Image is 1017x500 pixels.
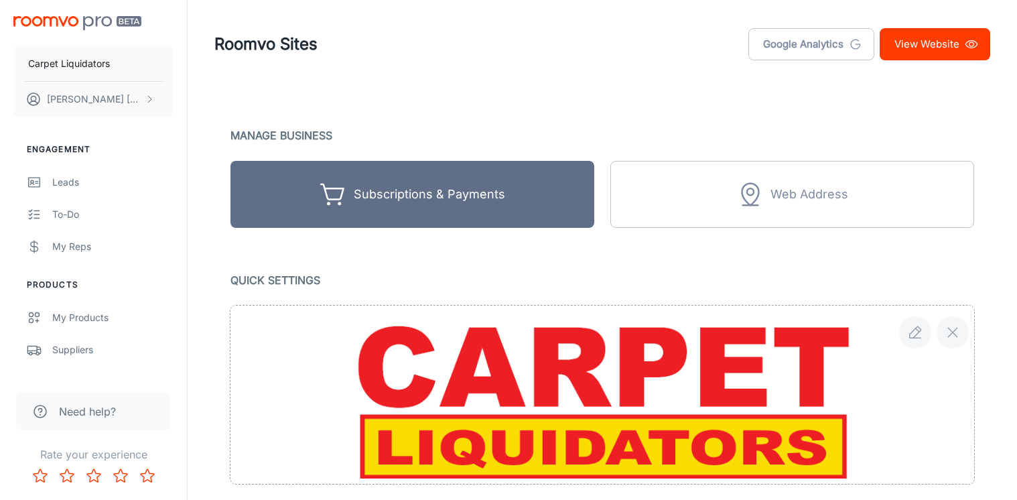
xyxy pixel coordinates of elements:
[770,184,848,205] div: Web Address
[52,175,174,190] div: Leads
[11,446,176,462] p: Rate your experience
[52,375,174,389] div: QR Codes
[54,462,80,489] button: Rate 2 star
[107,462,134,489] button: Rate 4 star
[13,16,141,30] img: Roomvo PRO Beta
[13,46,174,81] button: Carpet Liquidators
[610,161,974,228] div: Unlock with subscription
[52,342,174,357] div: Suppliers
[59,403,116,420] span: Need help?
[52,310,174,325] div: My Products
[52,207,174,222] div: To-do
[610,161,974,228] button: Web Address
[134,462,161,489] button: Rate 5 star
[354,184,505,205] div: Subscriptions & Payments
[880,28,990,60] a: View Website
[52,239,174,254] div: My Reps
[214,32,318,56] h1: Roomvo Sites
[80,462,107,489] button: Rate 3 star
[748,28,874,60] a: Google Analytics tracking code can be added using the Custom Code feature on this page
[13,82,174,117] button: [PERSON_NAME] [PERSON_NAME]
[230,126,974,145] p: Manage Business
[353,311,852,479] img: file preview
[230,161,594,228] button: Subscriptions & Payments
[28,56,110,71] p: Carpet Liquidators
[27,462,54,489] button: Rate 1 star
[230,271,974,290] p: Quick Settings
[47,92,141,107] p: [PERSON_NAME] [PERSON_NAME]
